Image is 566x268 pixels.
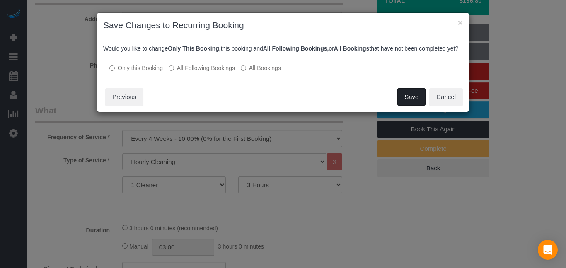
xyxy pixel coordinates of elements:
[103,19,463,31] h3: Save Changes to Recurring Booking
[263,45,329,52] b: All Following Bookings,
[105,88,143,106] button: Previous
[538,240,558,260] div: Open Intercom Messenger
[168,45,221,52] b: Only This Booking,
[169,65,174,71] input: All Following Bookings
[109,65,115,71] input: Only this Booking
[169,64,235,72] label: This and all the bookings after it will be changed.
[109,64,163,72] label: All other bookings in the series will remain the same.
[397,88,426,106] button: Save
[103,44,463,53] p: Would you like to change this booking and or that have not been completed yet?
[241,65,246,71] input: All Bookings
[429,88,463,106] button: Cancel
[241,64,281,72] label: All bookings that have not been completed yet will be changed.
[334,45,370,52] b: All Bookings
[458,18,463,27] button: ×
